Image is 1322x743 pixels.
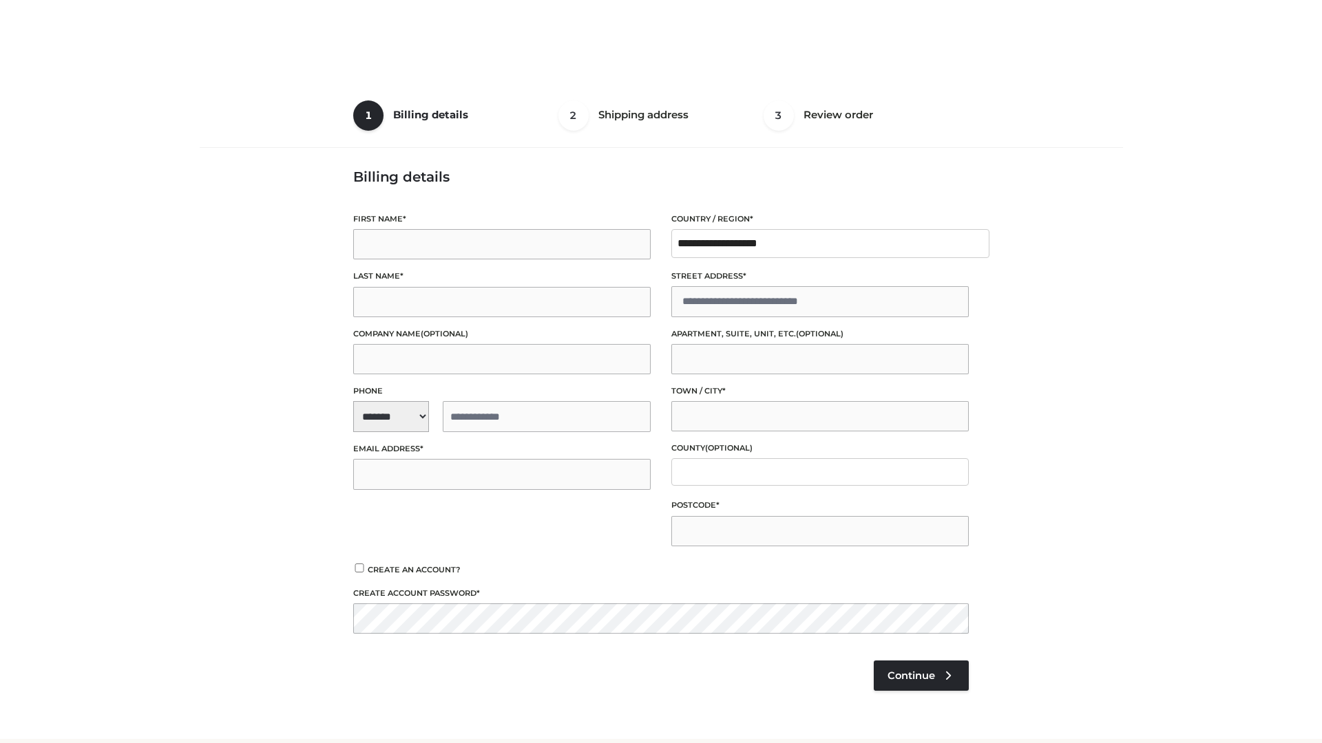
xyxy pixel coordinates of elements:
span: Continue [888,669,935,682]
span: Billing details [393,108,468,121]
label: Postcode [671,499,969,512]
span: Create an account? [368,565,461,574]
h3: Billing details [353,169,969,185]
span: 1 [353,100,384,131]
label: Last name [353,270,651,283]
label: Town / City [671,385,969,398]
span: Shipping address [598,108,689,121]
label: County [671,442,969,455]
span: (optional) [705,443,753,453]
span: (optional) [421,329,468,338]
label: Apartment, suite, unit, etc. [671,327,969,341]
label: Email address [353,442,651,455]
label: Country / Region [671,213,969,226]
label: Company name [353,327,651,341]
span: 2 [558,100,589,131]
label: Street address [671,270,969,283]
span: (optional) [796,329,843,338]
a: Continue [874,660,969,691]
label: Phone [353,385,651,398]
span: 3 [764,100,794,131]
span: Review order [804,108,873,121]
label: First name [353,213,651,226]
label: Create account password [353,587,969,600]
input: Create an account? [353,563,366,572]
